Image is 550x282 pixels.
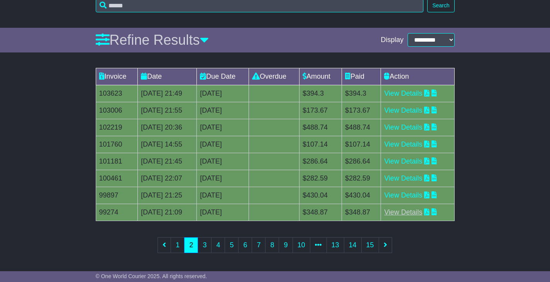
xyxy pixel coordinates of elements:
[299,187,342,204] td: $430.04
[197,102,249,119] td: [DATE]
[252,237,266,253] a: 7
[197,136,249,153] td: [DATE]
[197,187,249,204] td: [DATE]
[384,140,422,148] a: View Details
[384,157,422,165] a: View Details
[96,170,138,187] td: 100461
[96,119,138,136] td: 102219
[96,204,138,221] td: 99274
[238,237,252,253] a: 6
[265,237,279,253] a: 8
[384,89,422,97] a: View Details
[299,136,342,153] td: $107.14
[342,119,381,136] td: $488.74
[96,32,209,48] a: Refine Results
[342,102,381,119] td: $173.67
[342,170,381,187] td: $282.59
[299,170,342,187] td: $282.59
[299,153,342,170] td: $286.64
[96,187,138,204] td: 99897
[138,68,197,85] td: Date
[138,204,197,221] td: [DATE] 21:09
[293,237,310,253] a: 10
[96,85,138,102] td: 103623
[327,237,344,253] a: 13
[198,237,212,253] a: 3
[138,170,197,187] td: [DATE] 22:07
[138,153,197,170] td: [DATE] 21:45
[197,153,249,170] td: [DATE]
[211,237,225,253] a: 4
[197,170,249,187] td: [DATE]
[96,153,138,170] td: 101181
[138,136,197,153] td: [DATE] 14:55
[342,187,381,204] td: $430.04
[384,123,422,131] a: View Details
[361,237,379,253] a: 15
[381,36,403,44] span: Display
[384,191,422,199] a: View Details
[342,68,381,85] td: Paid
[299,102,342,119] td: $173.67
[299,68,342,85] td: Amount
[342,204,381,221] td: $348.87
[342,153,381,170] td: $286.64
[299,119,342,136] td: $488.74
[96,273,207,279] span: © One World Courier 2025. All rights reserved.
[138,102,197,119] td: [DATE] 21:55
[138,119,197,136] td: [DATE] 20:36
[197,119,249,136] td: [DATE]
[342,85,381,102] td: $394.3
[384,106,422,114] a: View Details
[225,237,239,253] a: 5
[342,136,381,153] td: $107.14
[138,85,197,102] td: [DATE] 21:49
[384,174,422,182] a: View Details
[171,237,184,253] a: 1
[197,85,249,102] td: [DATE]
[184,237,198,253] a: 2
[96,136,138,153] td: 101760
[197,68,249,85] td: Due Date
[197,204,249,221] td: [DATE]
[96,68,138,85] td: Invoice
[299,204,342,221] td: $348.87
[249,68,299,85] td: Overdue
[96,102,138,119] td: 103006
[381,68,454,85] td: Action
[344,237,362,253] a: 14
[279,237,293,253] a: 9
[299,85,342,102] td: $394.3
[384,208,422,216] a: View Details
[138,187,197,204] td: [DATE] 21:25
